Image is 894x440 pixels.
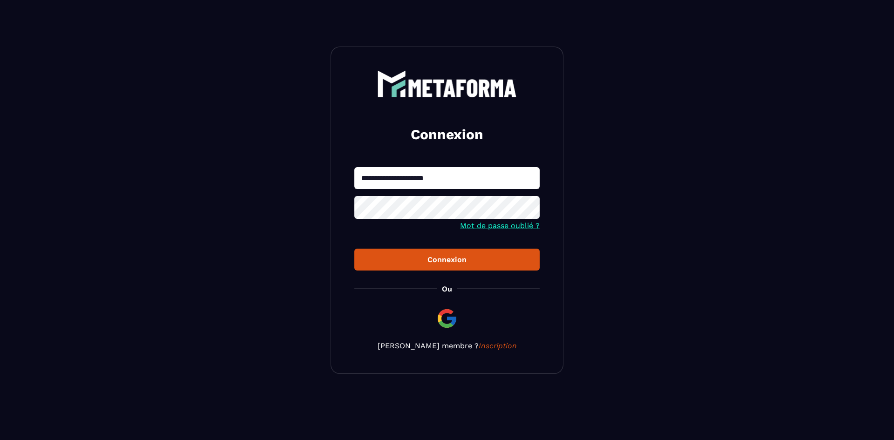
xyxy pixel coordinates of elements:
h2: Connexion [366,125,528,144]
a: Inscription [479,341,517,350]
div: Connexion [362,255,532,264]
button: Connexion [354,249,540,271]
img: logo [377,70,517,97]
img: google [436,307,458,330]
a: logo [354,70,540,97]
p: Ou [442,284,452,293]
a: Mot de passe oublié ? [460,221,540,230]
p: [PERSON_NAME] membre ? [354,341,540,350]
